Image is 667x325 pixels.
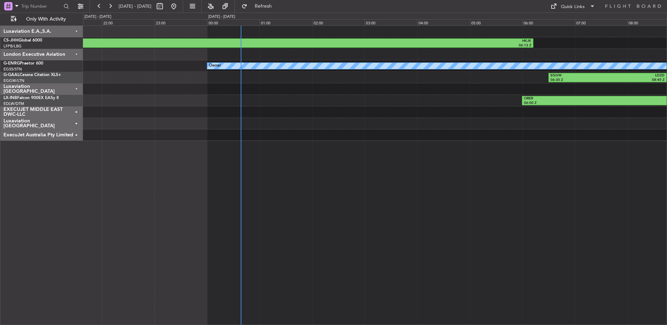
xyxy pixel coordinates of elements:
a: G-ENRGPraetor 600 [3,61,43,66]
div: 01:00 [260,19,312,25]
div: ORER [524,96,634,101]
div: 03:00 [365,19,417,25]
span: G-GAAL [3,73,20,77]
div: 08:45 Z [607,78,665,83]
input: Trip Number [21,1,61,12]
div: [DATE] - [DATE] [208,14,235,20]
div: EGGW [550,73,608,78]
div: 04:00 [417,19,470,25]
span: LX-INB [3,96,17,100]
a: EGSS/STN [3,67,22,72]
button: Refresh [238,1,280,12]
div: 21:08 Z [58,43,295,48]
span: Refresh [249,4,278,9]
span: [DATE] - [DATE] [119,3,151,9]
span: Only With Activity [18,17,74,22]
div: HKJK [295,39,531,44]
div: 06:00 [522,19,575,25]
div: 06:00 Z [524,101,634,106]
span: CS-JHH [3,38,18,43]
div: [DATE] - [DATE] [84,14,111,20]
div: 02:00 [312,19,365,25]
div: Quick Links [561,3,585,10]
div: 07:00 [575,19,628,25]
div: 22:00 [102,19,155,25]
div: 00:00 [207,19,260,25]
a: EGGW/LTN [3,78,24,83]
button: Quick Links [547,1,599,12]
div: LDZD [607,73,665,78]
a: EDLW/DTM [3,101,24,106]
div: 05:00 [470,19,523,25]
div: 23:00 [155,19,207,25]
a: LFPB/LBG [3,44,22,49]
a: CS-JHHGlobal 6000 [3,38,42,43]
div: 06:13 Z [295,43,531,48]
div: 06:30 Z [550,78,608,83]
a: LX-INBFalcon 900EX EASy II [3,96,59,100]
div: EGGW [58,39,295,44]
button: Only With Activity [8,14,76,25]
a: G-GAALCessna Citation XLS+ [3,73,61,77]
div: Owner [209,61,221,71]
span: G-ENRG [3,61,20,66]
